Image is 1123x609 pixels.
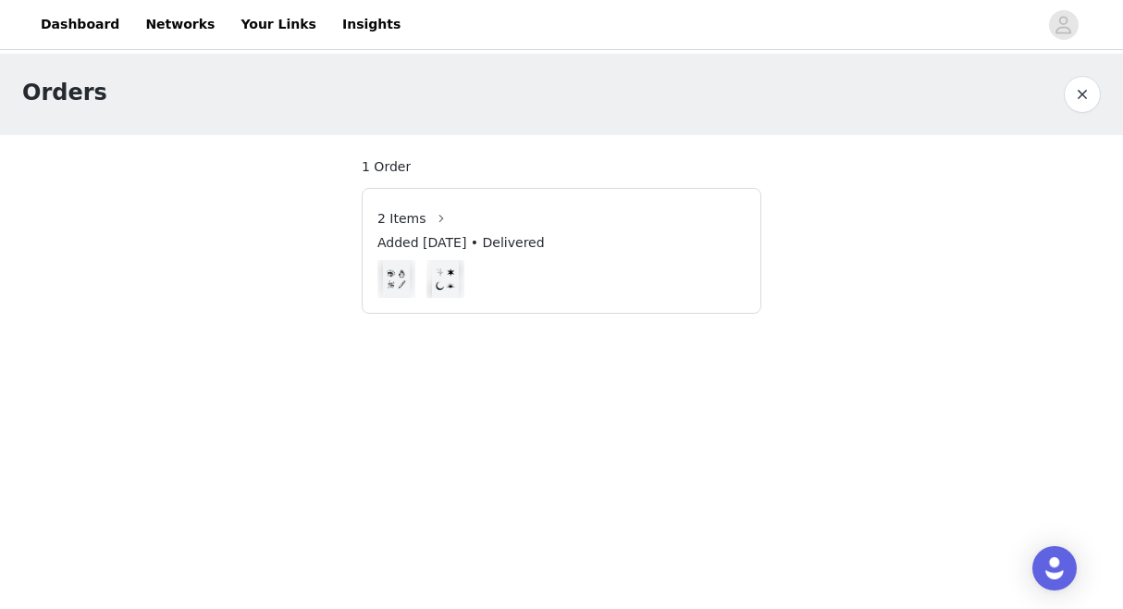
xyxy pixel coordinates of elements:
a: Dashboard [30,4,130,45]
div: Open Intercom Messenger [1032,546,1077,590]
a: Insights [331,4,412,45]
span: 1 Order [362,157,411,177]
img: Image Background Blur [377,255,415,303]
span: Added [DATE] • Delivered [377,233,545,253]
div: avatar [1055,10,1072,40]
span: 2 Items [377,209,426,229]
img: Image Background Blur [426,255,464,303]
a: Networks [134,4,226,45]
h1: Orders [22,76,107,109]
img: Day to Night Pack [432,260,460,298]
img: Bold Hearts Pack [383,260,411,298]
a: Your Links [229,4,327,45]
